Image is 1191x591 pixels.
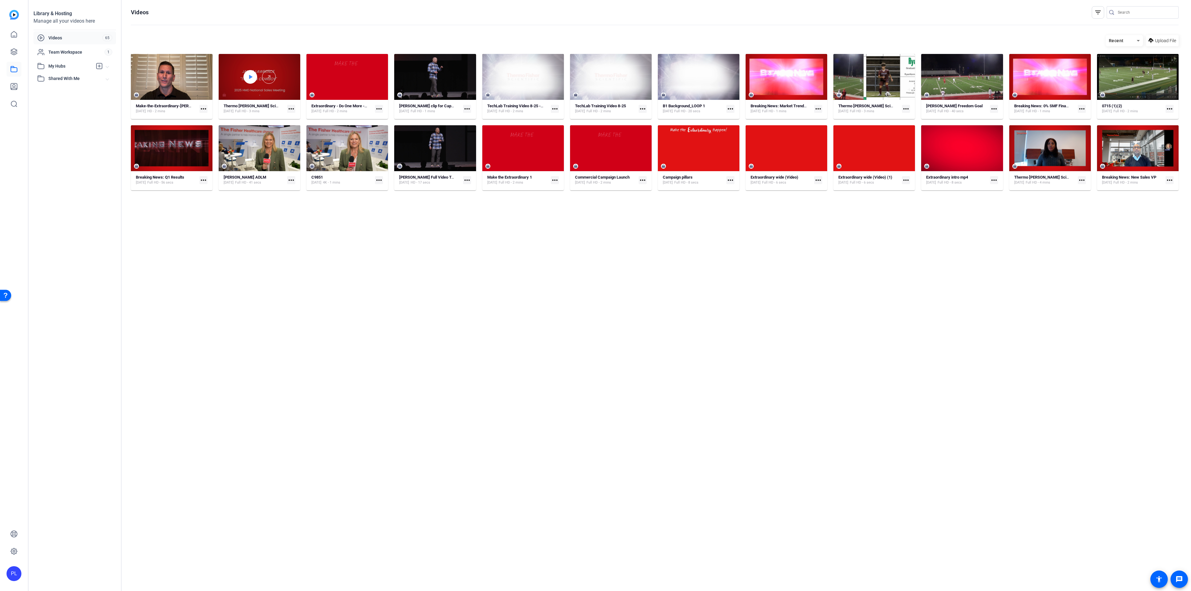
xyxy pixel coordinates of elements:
[199,105,207,113] mat-icon: more_horiz
[463,176,471,184] mat-icon: more_horiz
[1102,104,1122,108] strong: 0715 (1)(2)
[287,176,295,184] mat-icon: more_horiz
[48,35,102,41] span: Videos
[575,109,585,114] span: [DATE]
[1102,104,1163,114] a: 0715 (1)(2)[DATE]Full HD - 2 mins
[850,180,874,185] span: Full HD - 6 secs
[751,175,812,185] a: Extraordinary wide (Video)[DATE]Full HD - 6 secs
[926,175,968,180] strong: Extraordinary intro mp4
[147,109,165,114] span: HD - 2 mins
[147,180,173,185] span: Full HD - 56 secs
[48,75,106,82] span: Shared With Me
[751,104,812,114] a: Breaking News: Market Trends & Triumphs Episode 1[DATE]Full HD - 1 mins
[1014,175,1075,185] a: Thermo [PERSON_NAME] Scientific Simple (46189)[DATE]Full HD - 4 mins
[575,175,636,185] a: Commercial Campaign Launch[DATE]Full HD - 2 mins
[938,109,964,114] span: Full HD - 40 secs
[33,10,116,17] div: Library & Hosting
[487,175,532,180] strong: Make the Extraordinary 1
[751,104,846,108] strong: Breaking News: Market Trends & Triumphs Episode 1
[926,175,987,185] a: Extraordinary intro mp4[DATE]Full HD - 8 secs
[33,17,116,25] div: Manage all your videos here
[1175,575,1183,583] mat-icon: message
[575,104,636,114] a: TechLab Training Video 8-25[DATE]Full HD - 2 mins
[639,105,647,113] mat-icon: more_horiz
[663,104,705,108] strong: B1 Background_LOOP 1
[224,180,234,185] span: [DATE]
[136,104,253,108] strong: Make-the-Extraordinary-[PERSON_NAME] soundbite_STABILIZED
[838,175,892,180] strong: Extraordinary wide (Video) (1)
[663,175,724,185] a: Campaign pillars[DATE]Full HD - 8 secs
[463,105,471,113] mat-icon: more_horiz
[487,109,497,114] span: [DATE]
[1014,175,1105,180] strong: Thermo [PERSON_NAME] Scientific Simple (46189)
[399,104,460,108] strong: [PERSON_NAME] clip for Capodici
[7,566,21,581] div: PL
[499,109,523,114] span: Full HD - 2 mins
[311,109,321,114] span: [DATE]
[199,176,207,184] mat-icon: more_horiz
[399,104,460,114] a: [PERSON_NAME] clip for Capodici[DATE]Full HD - 1 mins
[224,175,266,180] strong: [PERSON_NAME] ADLM
[663,104,724,114] a: B1 Background_LOOP 1[DATE]Full HD - 20 secs
[399,180,409,185] span: [DATE]
[136,104,197,114] a: Make-the-Extraordinary-[PERSON_NAME] soundbite_STABILIZED[DATE]HD - 2 mins
[48,49,105,55] span: Team Workspace
[1102,175,1163,185] a: Breaking News: New Sales VP[DATE]Full HD - 2 mins
[311,104,375,108] strong: Extraordinary - Do One More - Copy
[224,109,234,114] span: [DATE]
[1155,38,1176,44] span: Upload File
[663,109,673,114] span: [DATE]
[399,109,409,114] span: [DATE]
[375,105,383,113] mat-icon: more_horiz
[674,109,700,114] span: Full HD - 20 secs
[1113,109,1138,114] span: Full HD - 2 mins
[311,175,323,180] strong: C9851
[311,175,372,185] a: C9851[DATE]4K - 1 mins
[663,180,673,185] span: [DATE]
[136,180,146,185] span: [DATE]
[938,180,962,185] span: Full HD - 8 secs
[1078,105,1086,113] mat-icon: more_horiz
[762,109,787,114] span: Full HD - 1 mins
[587,109,611,114] span: Full HD - 2 mins
[838,109,848,114] span: [DATE]
[1102,180,1112,185] span: [DATE]
[575,175,630,180] strong: Commercial Campaign Launch
[587,180,611,185] span: Full HD - 2 mins
[674,180,698,185] span: Full HD - 8 secs
[399,175,460,185] a: [PERSON_NAME] Full Video Test Trim[DATE]HD - 17 secs
[224,175,285,185] a: [PERSON_NAME] ADLM[DATE]Full HD - 41 secs
[814,176,822,184] mat-icon: more_horiz
[575,180,585,185] span: [DATE]
[411,180,430,185] span: HD - 17 secs
[1026,180,1050,185] span: Full HD - 4 mins
[926,109,936,114] span: [DATE]
[850,109,874,114] span: Full HD - 3 mins
[311,180,321,185] span: [DATE]
[499,180,523,185] span: Full HD - 2 mins
[926,104,987,114] a: [PERSON_NAME] Freedom Goal[DATE]Full HD - 40 secs
[751,109,761,114] span: [DATE]
[990,105,998,113] mat-icon: more_horiz
[726,105,734,113] mat-icon: more_horiz
[323,180,340,185] span: 4K - 1 mins
[102,34,112,41] span: 65
[287,105,295,113] mat-icon: more_horiz
[838,180,848,185] span: [DATE]
[838,104,942,108] strong: Thermo [PERSON_NAME] Scientific (2025) Simple (50446)
[131,9,149,16] h1: Videos
[751,180,761,185] span: [DATE]
[1014,104,1076,108] strong: Breaking News: 0% SMF Financing
[311,104,372,114] a: Extraordinary - Do One More - Copy[DATE]Full HD - 2 mins
[551,105,559,113] mat-icon: more_horiz
[838,175,899,185] a: Extraordinary wide (Video) (1)[DATE]Full HD - 6 secs
[1078,176,1086,184] mat-icon: more_horiz
[136,175,197,185] a: Breaking News: Q1 Results[DATE]Full HD - 56 secs
[902,105,910,113] mat-icon: more_horiz
[33,72,116,85] mat-expansion-panel-header: Shared With Me
[375,176,383,184] mat-icon: more_horiz
[926,104,983,108] strong: [PERSON_NAME] Freedom Goal
[399,175,466,180] strong: [PERSON_NAME] Full Video Test Trim
[1094,9,1102,16] mat-icon: filter_list
[639,176,647,184] mat-icon: more_horiz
